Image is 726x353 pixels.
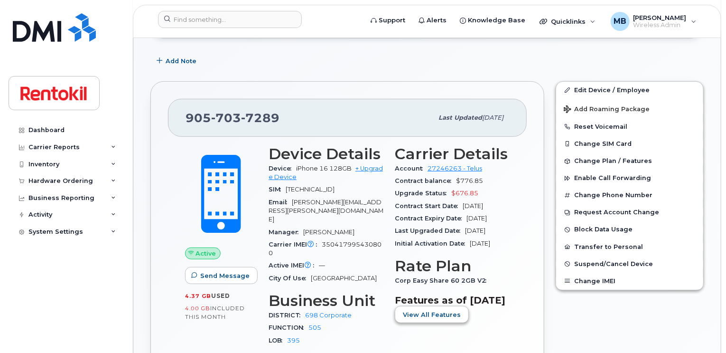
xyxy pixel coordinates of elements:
[551,18,586,25] span: Quicklinks
[470,240,490,247] span: [DATE]
[269,165,296,172] span: Device
[287,337,300,344] a: 395
[604,12,703,31] div: Malorie Bell
[395,227,465,234] span: Last Upgraded Date
[556,99,703,118] button: Add Roaming Package
[269,262,319,269] span: Active IMEI
[556,204,703,221] button: Request Account Change
[186,111,279,125] span: 905
[451,190,478,197] span: $676.85
[319,262,325,269] span: —
[296,165,352,172] span: iPhone 16 128GB
[403,310,461,319] span: View All Features
[269,275,311,282] span: City Of Use
[465,227,485,234] span: [DATE]
[395,190,451,197] span: Upgrade Status
[269,241,322,248] span: Carrier IMEI
[427,16,447,25] span: Alerts
[158,11,302,28] input: Find something...
[428,165,482,172] a: 27246263 - Telus
[269,312,305,319] span: DISTRICT
[211,111,241,125] span: 703
[308,324,321,331] a: 505
[453,11,532,30] a: Knowledge Base
[303,229,354,236] span: [PERSON_NAME]
[574,158,652,165] span: Change Plan / Features
[211,292,230,299] span: used
[556,256,703,273] button: Suspend/Cancel Device
[395,295,510,306] h3: Features as of [DATE]
[412,11,453,30] a: Alerts
[269,199,383,223] span: [PERSON_NAME][EMAIL_ADDRESS][PERSON_NAME][DOMAIN_NAME]
[395,177,456,184] span: Contract balance
[556,153,703,170] button: Change Plan / Features
[533,12,602,31] div: Quicklinks
[395,306,469,323] button: View All Features
[482,114,503,121] span: [DATE]
[395,165,428,172] span: Account
[438,114,482,121] span: Last updated
[564,105,650,114] span: Add Roaming Package
[286,186,335,193] span: [TECHNICAL_ID]
[269,337,287,344] span: LOB
[269,145,383,162] h3: Device Details
[395,240,470,247] span: Initial Activation Date
[241,111,279,125] span: 7289
[395,258,510,275] h3: Rate Plan
[633,21,687,29] span: Wireless Admin
[311,275,377,282] span: [GEOGRAPHIC_DATA]
[466,215,487,222] span: [DATE]
[556,273,703,290] button: Change IMEI
[185,305,245,320] span: included this month
[185,267,258,284] button: Send Message
[196,249,216,258] span: Active
[395,145,510,162] h3: Carrier Details
[395,277,491,284] span: Corp Easy Share 60 2GB V2
[185,305,210,312] span: 4.00 GB
[166,57,196,66] span: Add Note
[150,53,205,70] button: Add Note
[200,271,250,280] span: Send Message
[269,229,303,236] span: Manager
[364,11,412,30] a: Support
[185,293,211,299] span: 4.37 GB
[463,202,483,210] span: [DATE]
[574,260,653,267] span: Suspend/Cancel Device
[269,292,383,309] h3: Business Unit
[574,175,651,182] span: Enable Call Forwarding
[556,221,703,238] button: Block Data Usage
[468,16,525,25] span: Knowledge Base
[556,187,703,204] button: Change Phone Number
[614,16,626,27] span: MB
[305,312,352,319] a: 698 Corporate
[269,199,292,206] span: Email
[556,239,703,256] button: Transfer to Personal
[395,215,466,222] span: Contract Expiry Date
[395,202,463,210] span: Contract Start Date
[556,82,703,99] a: Edit Device / Employee
[269,186,286,193] span: SIM
[556,135,703,153] button: Change SIM Card
[456,177,483,184] span: $776.85
[379,16,405,25] span: Support
[269,241,382,257] span: 350417995430800
[269,324,308,331] span: FUNCTION
[556,170,703,187] button: Enable Call Forwarding
[633,14,687,21] span: [PERSON_NAME]
[556,118,703,135] button: Reset Voicemail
